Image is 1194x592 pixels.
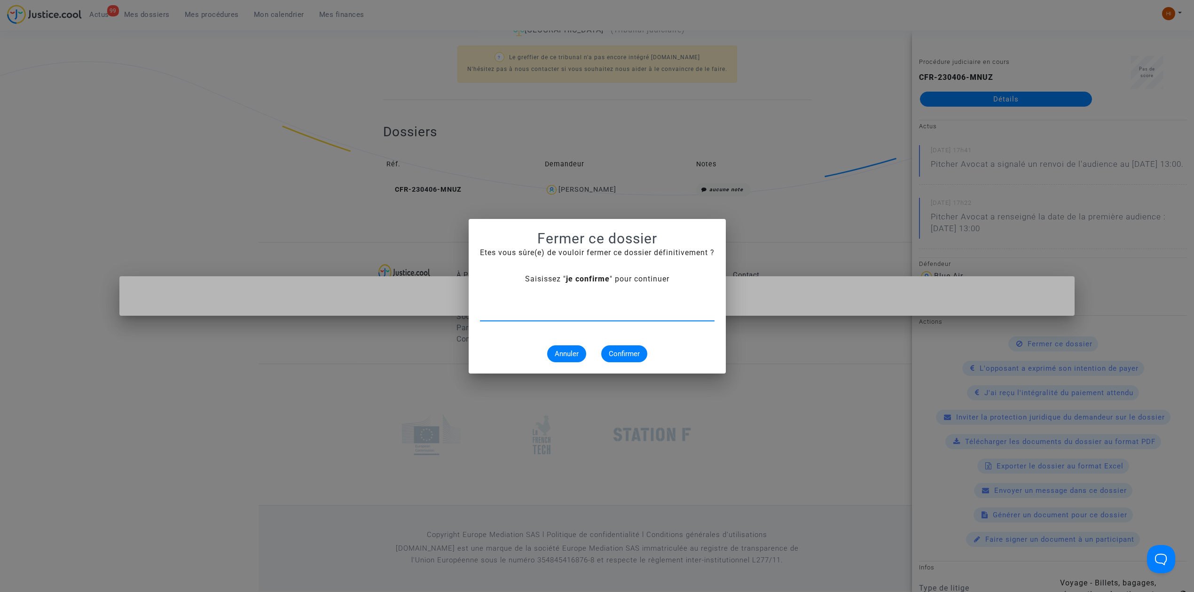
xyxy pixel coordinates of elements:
span: Etes vous sûre(e) de vouloir fermer ce dossier définitivement ? [480,248,715,257]
iframe: Help Scout Beacon - Open [1147,545,1175,573]
span: Annuler [555,350,579,358]
button: Annuler [547,345,586,362]
b: je confirme [566,274,610,283]
button: Confirmer [601,345,647,362]
div: Saisissez " " pour continuer [480,273,715,285]
h1: Fermer ce dossier [480,230,715,247]
span: Confirmer [609,350,640,358]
